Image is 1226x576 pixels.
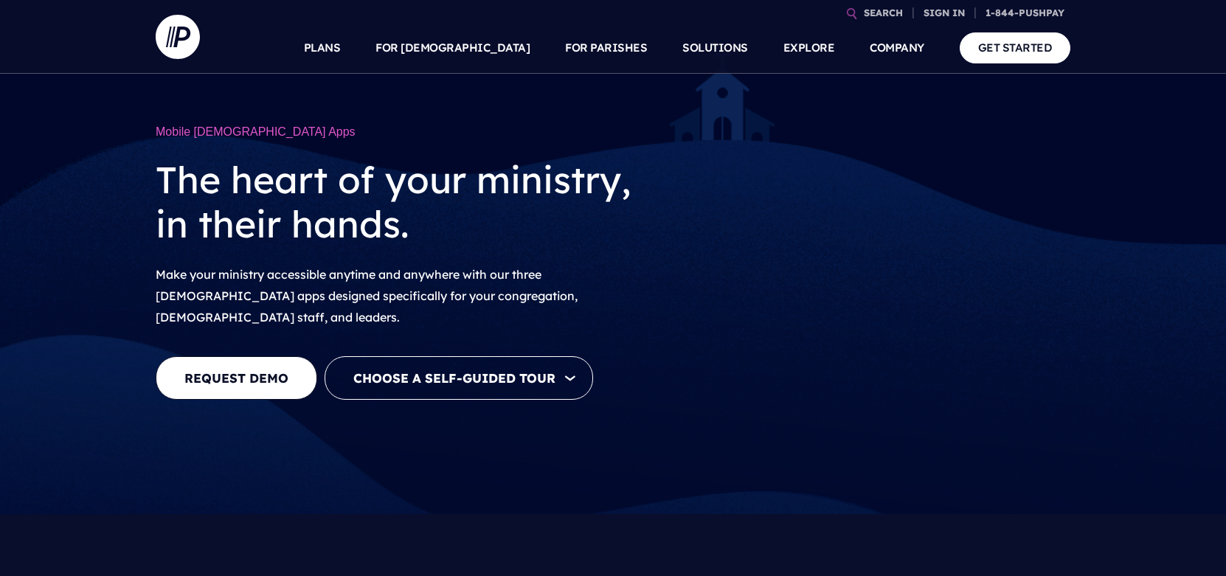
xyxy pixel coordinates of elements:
[325,356,593,400] button: Choose a Self-guided Tour
[682,22,748,74] a: SOLUTIONS
[156,267,578,325] span: Make your ministry accessible anytime and anywhere with our three [DEMOGRAPHIC_DATA] apps designe...
[565,22,647,74] a: FOR PARISHES
[375,22,530,74] a: FOR [DEMOGRAPHIC_DATA]
[156,356,317,400] a: REQUEST DEMO
[156,118,673,146] h1: Mobile [DEMOGRAPHIC_DATA] Apps
[960,32,1071,63] a: GET STARTED
[304,22,341,74] a: PLANS
[783,22,835,74] a: EXPLORE
[156,146,673,258] h2: The heart of your ministry, in their hands.
[870,22,924,74] a: COMPANY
